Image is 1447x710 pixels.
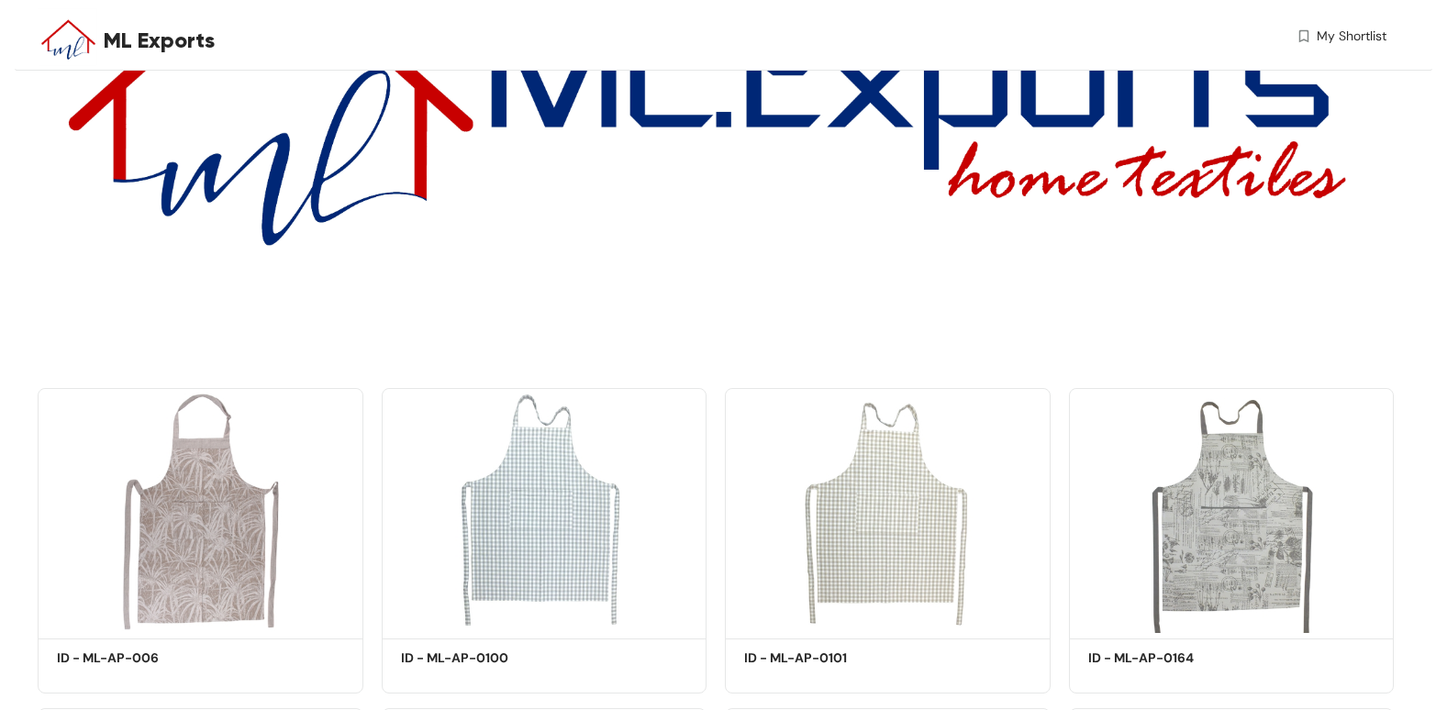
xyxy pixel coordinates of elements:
h5: ID - ML-AP-0101 [744,649,900,668]
img: 726388ed-1753-400e-b061-73c0dae37650 [382,388,707,634]
span: My Shortlist [1317,27,1386,46]
h5: ID - ML-AP-0100 [401,649,557,668]
span: ML Exports [104,24,215,57]
img: 195b9031-9bfe-414c-8055-947239297130 [38,388,363,634]
img: wishlist [1296,27,1312,46]
img: Buyer Portal [38,7,97,67]
img: f850ae9b-277e-4fc0-bdcc-e90a9f63227f [1069,388,1395,634]
h5: ID - ML-AP-0164 [1088,649,1244,668]
img: 9c73c95c-bd78-49b5-aaf4-1b1b536de0e1 [725,388,1051,634]
h5: ID - ML-AP-006 [57,649,213,668]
